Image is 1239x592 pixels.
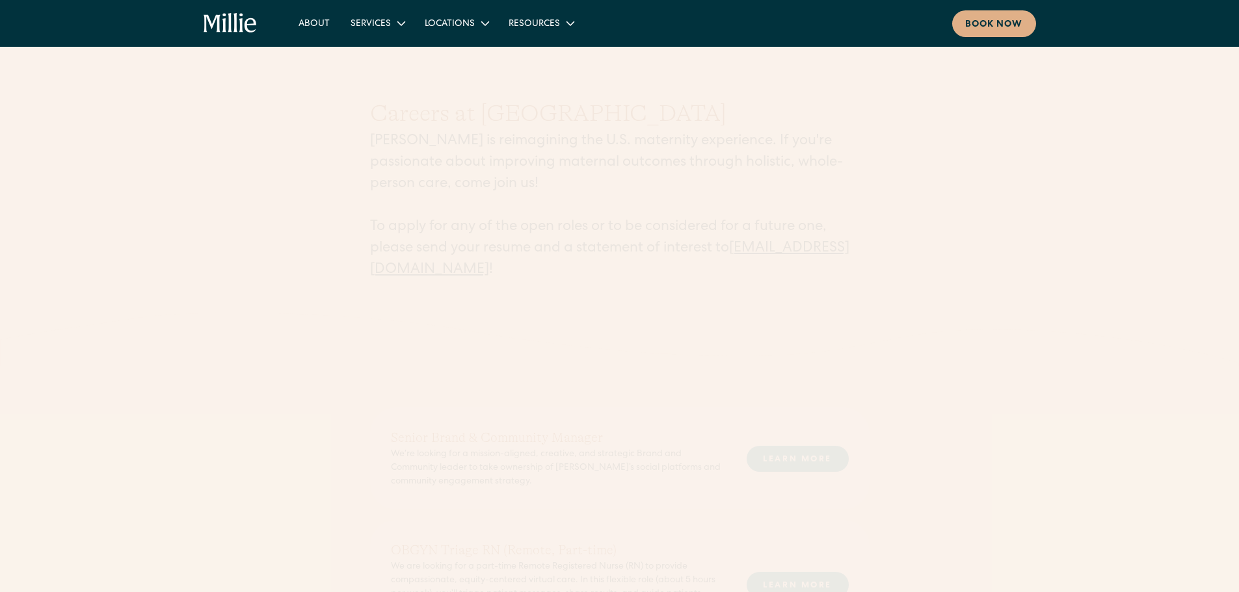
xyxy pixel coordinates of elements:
h2: OBGYN Triage RN (Remote, Part-time) [391,541,726,560]
div: Locations [425,18,475,31]
a: home [204,13,258,34]
h2: Senior Brand & Community Manager [391,428,726,448]
h1: Careers at [GEOGRAPHIC_DATA] [370,96,870,131]
p: [PERSON_NAME] is reimagining the U.S. maternity experience. If you're passionate about improving ... [370,131,870,281]
p: We’re looking for a mission-aligned, creative, and strategic Brand and Community leader to take o... [391,448,726,489]
div: Book now [965,18,1023,32]
a: Book now [952,10,1036,37]
div: Services [340,12,414,34]
a: LEARN MORE [747,446,849,471]
div: Locations [414,12,498,34]
a: About [288,12,340,34]
div: Resources [509,18,560,31]
div: Resources [498,12,583,34]
div: Services [351,18,391,31]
